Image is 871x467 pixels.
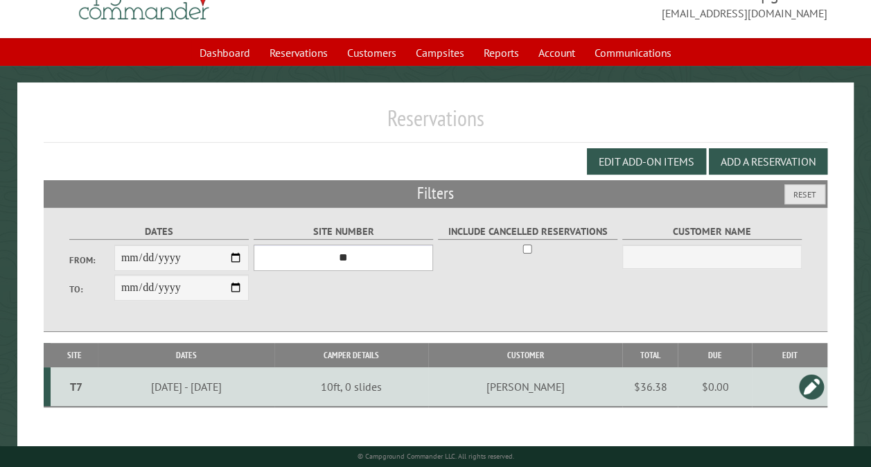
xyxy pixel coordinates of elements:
[69,283,114,296] label: To:
[622,367,678,407] td: $36.38
[339,39,405,66] a: Customers
[44,105,827,143] h1: Reservations
[752,343,827,367] th: Edit
[100,380,272,394] div: [DATE] - [DATE]
[530,39,583,66] a: Account
[69,254,114,267] label: From:
[261,39,336,66] a: Reservations
[407,39,473,66] a: Campsites
[44,180,827,206] h2: Filters
[51,343,98,367] th: Site
[274,367,428,407] td: 10ft, 0 slides
[254,224,433,240] label: Site Number
[358,452,514,461] small: © Campground Commander LLC. All rights reserved.
[587,148,706,175] button: Edit Add-on Items
[709,148,827,175] button: Add a Reservation
[98,343,274,367] th: Dates
[678,343,752,367] th: Due
[438,224,617,240] label: Include Cancelled Reservations
[428,343,623,367] th: Customer
[69,224,249,240] label: Dates
[56,380,96,394] div: T7
[475,39,527,66] a: Reports
[191,39,258,66] a: Dashboard
[622,224,802,240] label: Customer Name
[784,184,825,204] button: Reset
[274,343,428,367] th: Camper Details
[622,343,678,367] th: Total
[428,367,623,407] td: [PERSON_NAME]
[586,39,680,66] a: Communications
[678,367,752,407] td: $0.00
